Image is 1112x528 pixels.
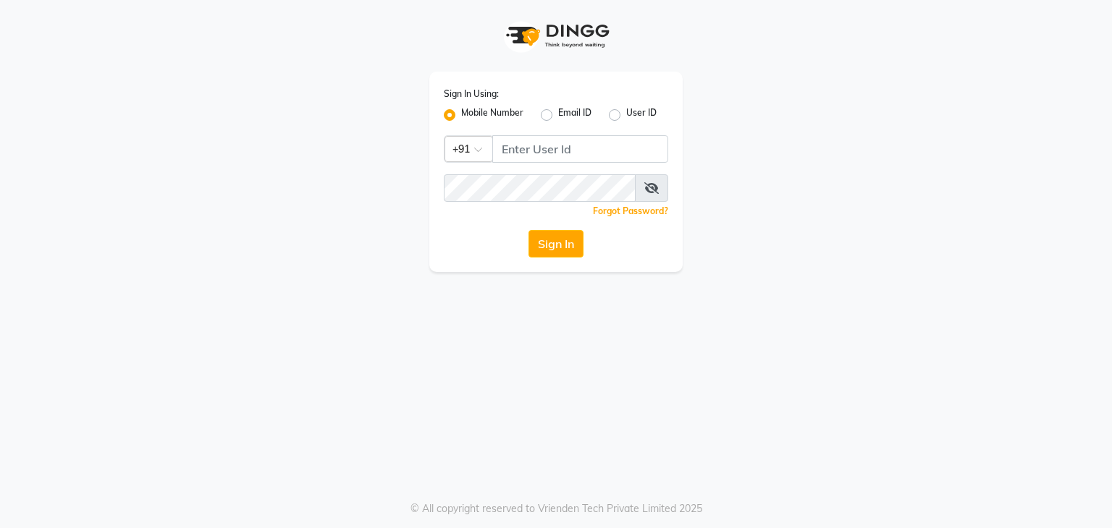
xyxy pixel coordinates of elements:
[461,106,523,124] label: Mobile Number
[626,106,657,124] label: User ID
[444,88,499,101] label: Sign In Using:
[492,135,668,163] input: Username
[498,14,614,57] img: logo1.svg
[593,205,668,216] a: Forgot Password?
[528,230,584,257] button: Sign In
[558,106,591,124] label: Email ID
[444,174,636,202] input: Username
